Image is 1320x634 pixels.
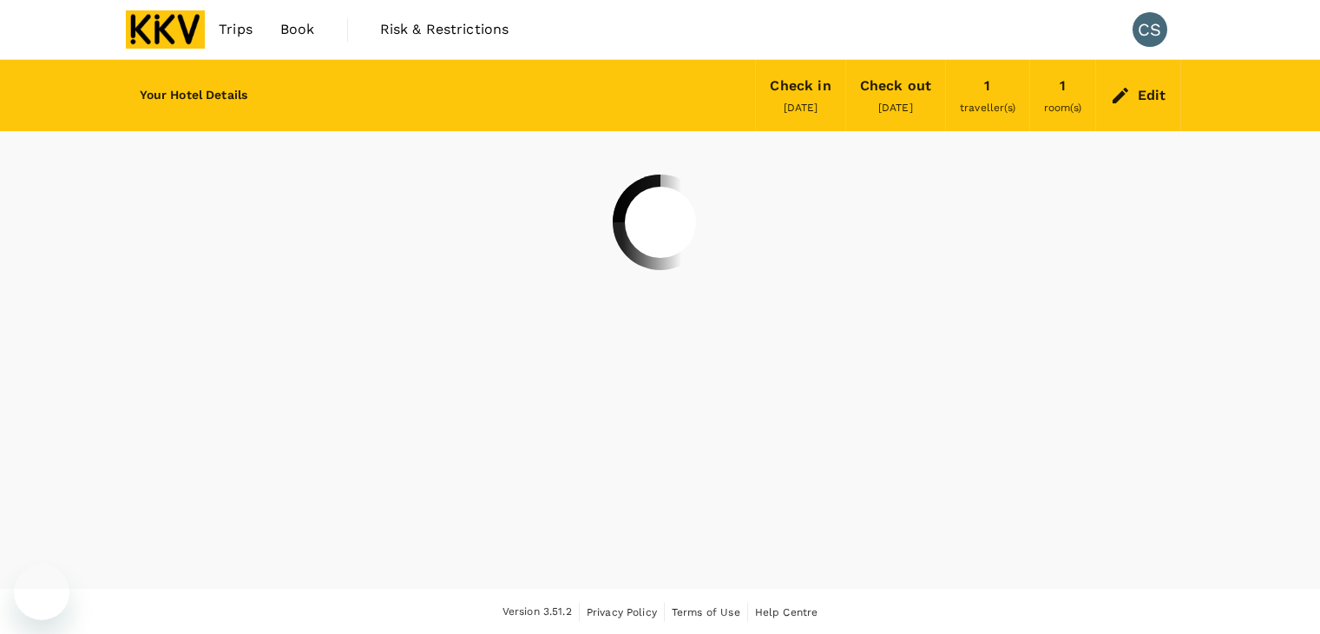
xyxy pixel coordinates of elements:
span: Help Centre [755,606,818,618]
a: Privacy Policy [587,603,657,622]
div: Check out [860,74,931,98]
div: 1 [1060,74,1066,98]
span: room(s) [1044,102,1081,114]
h6: Your Hotel Details [140,86,248,105]
span: Risk & Restrictions [380,19,509,40]
span: [DATE] [878,102,913,114]
span: Book [280,19,315,40]
a: Help Centre [755,603,818,622]
span: Version 3.51.2 [502,604,572,621]
span: Terms of Use [672,606,740,618]
span: traveller(s) [960,102,1015,114]
span: Privacy Policy [587,606,657,618]
span: [DATE] [784,102,818,114]
div: 1 [984,74,990,98]
span: Trips [219,19,253,40]
div: Edit [1138,83,1166,108]
iframe: Button to launch messaging window [14,565,69,620]
img: KKV Supply Chain Sdn Bhd [126,10,206,49]
div: CS [1133,12,1167,47]
div: Check in [770,74,831,98]
a: Terms of Use [672,603,740,622]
